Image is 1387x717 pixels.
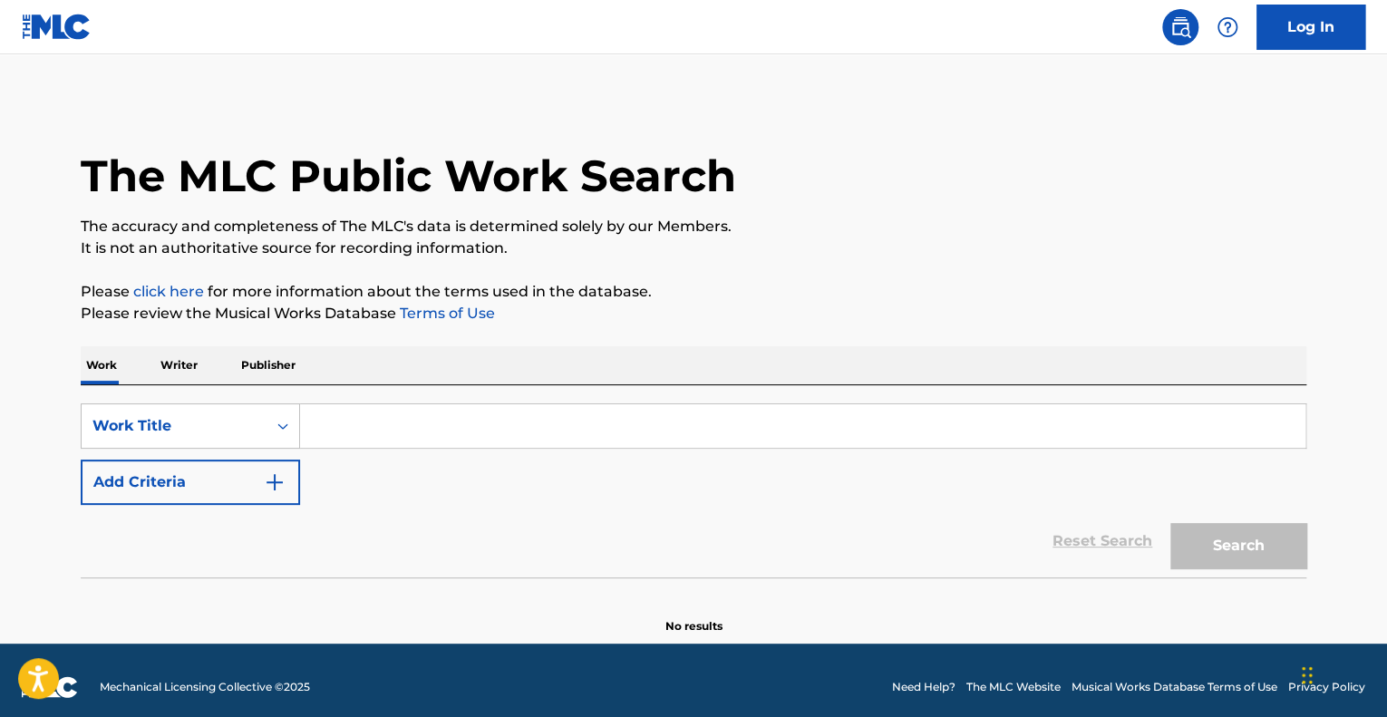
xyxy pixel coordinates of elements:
img: MLC Logo [22,14,92,40]
a: Privacy Policy [1288,679,1365,695]
a: click here [133,283,204,300]
img: help [1217,16,1238,38]
a: Terms of Use [396,305,495,322]
p: It is not an authoritative source for recording information. [81,237,1306,259]
img: 9d2ae6d4665cec9f34b9.svg [264,471,286,493]
p: Publisher [236,346,301,384]
div: Drag [1302,648,1313,702]
p: Please review the Musical Works Database [81,303,1306,325]
p: Work [81,346,122,384]
div: Work Title [92,415,256,437]
iframe: Chat Widget [1296,630,1387,717]
a: Public Search [1162,9,1198,45]
p: Please for more information about the terms used in the database. [81,281,1306,303]
a: Need Help? [892,679,955,695]
p: The accuracy and completeness of The MLC's data is determined solely by our Members. [81,216,1306,237]
p: Writer [155,346,203,384]
a: Log In [1256,5,1365,50]
button: Add Criteria [81,460,300,505]
img: search [1169,16,1191,38]
h1: The MLC Public Work Search [81,149,736,203]
span: Mechanical Licensing Collective © 2025 [100,679,310,695]
div: Help [1209,9,1246,45]
a: The MLC Website [966,679,1061,695]
form: Search Form [81,403,1306,577]
p: No results [665,596,723,635]
a: Musical Works Database Terms of Use [1072,679,1277,695]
